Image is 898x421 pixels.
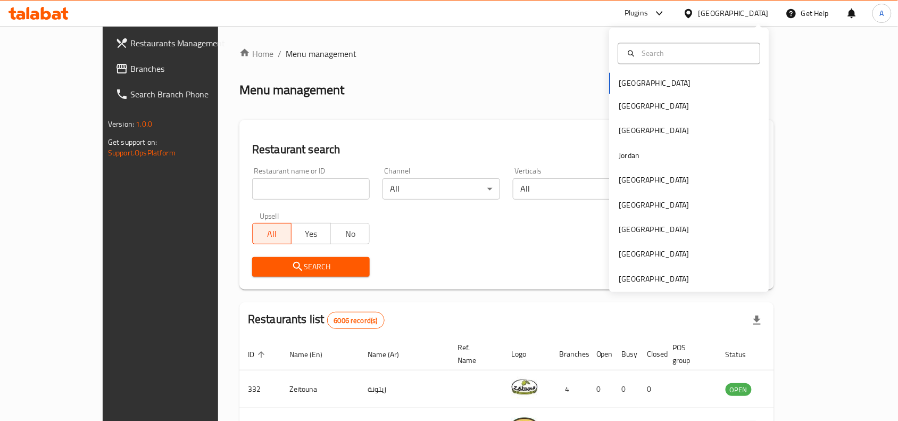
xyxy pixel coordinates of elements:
[248,348,268,361] span: ID
[588,370,613,408] td: 0
[257,226,287,242] span: All
[359,370,449,408] td: زيتونة
[130,88,244,101] span: Search Branch Phone
[278,47,281,60] li: /
[383,178,500,200] div: All
[108,135,157,149] span: Get support on:
[673,341,704,367] span: POS group
[248,311,385,329] h2: Restaurants list
[260,212,279,220] label: Upsell
[281,370,359,408] td: Zeitouna
[335,226,365,242] span: No
[291,223,330,244] button: Yes
[328,316,384,326] span: 6006 record(s)
[130,62,244,75] span: Branches
[289,348,336,361] span: Name (En)
[726,348,760,361] span: Status
[107,30,253,56] a: Restaurants Management
[513,178,630,200] div: All
[252,142,761,158] h2: Restaurant search
[458,341,490,367] span: Ref. Name
[107,81,253,107] a: Search Branch Phone
[108,146,176,160] a: Support.OpsPlatform
[638,47,754,59] input: Search
[239,47,273,60] a: Home
[252,223,292,244] button: All
[619,175,689,186] div: [GEOGRAPHIC_DATA]
[511,374,538,400] img: Zeitouna
[107,56,253,81] a: Branches
[252,178,370,200] input: Search for restaurant name or ID..
[699,7,769,19] div: [GEOGRAPHIC_DATA]
[619,273,689,285] div: [GEOGRAPHIC_DATA]
[619,224,689,236] div: [GEOGRAPHIC_DATA]
[286,47,356,60] span: Menu management
[639,370,664,408] td: 0
[252,257,370,277] button: Search
[551,338,588,370] th: Branches
[327,312,385,329] div: Total records count
[239,81,344,98] h2: Menu management
[239,370,281,408] td: 332
[330,223,370,244] button: No
[613,338,639,370] th: Busy
[744,308,770,333] div: Export file
[726,384,752,396] span: OPEN
[130,37,244,49] span: Restaurants Management
[639,338,664,370] th: Closed
[588,338,613,370] th: Open
[261,260,361,274] span: Search
[880,7,884,19] span: A
[619,199,689,211] div: [GEOGRAPHIC_DATA]
[613,370,639,408] td: 0
[619,101,689,112] div: [GEOGRAPHIC_DATA]
[625,7,648,20] div: Plugins
[108,117,134,131] span: Version:
[503,338,551,370] th: Logo
[619,125,689,137] div: [GEOGRAPHIC_DATA]
[136,117,152,131] span: 1.0.0
[296,226,326,242] span: Yes
[368,348,413,361] span: Name (Ar)
[619,249,689,260] div: [GEOGRAPHIC_DATA]
[239,47,774,60] nav: breadcrumb
[551,370,588,408] td: 4
[619,150,640,161] div: Jordan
